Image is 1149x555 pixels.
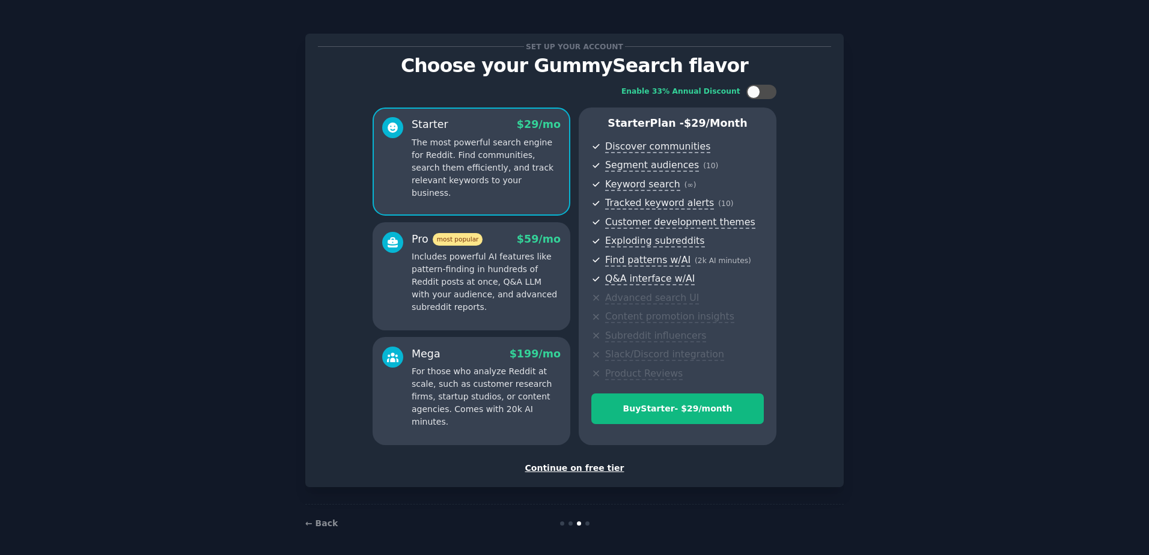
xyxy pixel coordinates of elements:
[605,273,695,285] span: Q&A interface w/AI
[703,162,718,170] span: ( 10 )
[412,232,483,247] div: Pro
[412,250,561,314] p: Includes powerful AI features like pattern-finding in hundreds of Reddit posts at once, Q&A LLM w...
[605,368,683,380] span: Product Reviews
[412,117,448,132] div: Starter
[684,117,748,129] span: $ 29 /month
[605,159,699,172] span: Segment audiences
[592,402,763,415] div: Buy Starter - $ 29 /month
[605,254,690,267] span: Find patterns w/AI
[605,197,714,210] span: Tracked keyword alerts
[412,347,440,362] div: Mega
[318,462,831,475] div: Continue on free tier
[605,330,706,342] span: Subreddit influencers
[605,348,724,361] span: Slack/Discord integration
[695,256,751,265] span: ( 2k AI minutes )
[517,233,561,245] span: $ 59 /mo
[605,235,704,247] span: Exploding subreddits
[318,55,831,76] p: Choose your GummySearch flavor
[433,233,483,246] span: most popular
[524,40,626,53] span: Set up your account
[305,518,338,528] a: ← Back
[684,181,696,189] span: ( ∞ )
[605,216,755,229] span: Customer development themes
[510,348,561,360] span: $ 199 /mo
[412,365,561,428] p: For those who analyze Reddit at scale, such as customer research firms, startup studios, or conte...
[591,393,764,424] button: BuyStarter- $29/month
[605,311,734,323] span: Content promotion insights
[605,178,680,191] span: Keyword search
[605,292,699,305] span: Advanced search UI
[718,199,733,208] span: ( 10 )
[412,136,561,199] p: The most powerful search engine for Reddit. Find communities, search them efficiently, and track ...
[591,116,764,131] p: Starter Plan -
[621,86,740,97] div: Enable 33% Annual Discount
[517,118,561,130] span: $ 29 /mo
[605,141,710,153] span: Discover communities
